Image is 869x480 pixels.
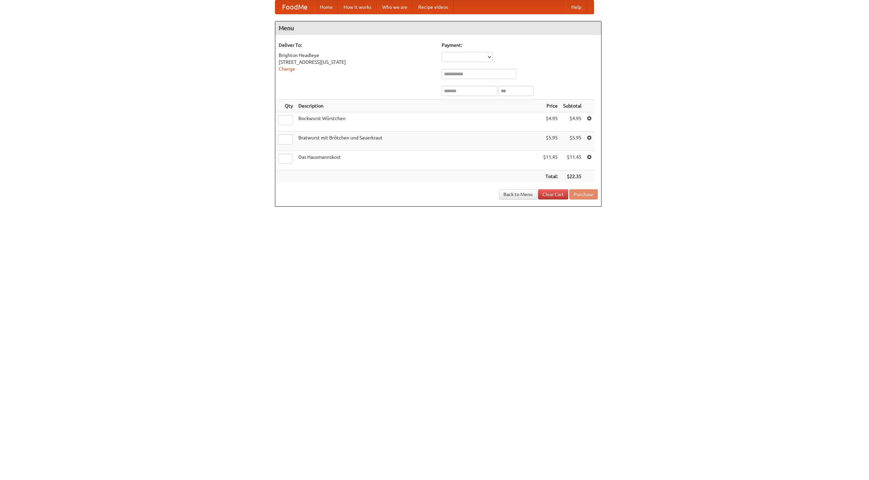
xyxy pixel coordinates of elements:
[314,0,338,14] a: Home
[560,100,584,112] th: Subtotal
[560,170,584,183] th: $22.35
[540,112,560,132] td: $4.95
[499,189,537,199] a: Back to Menu
[540,100,560,112] th: Price
[560,112,584,132] td: $4.95
[540,170,560,183] th: Total:
[296,100,540,112] th: Description
[296,151,540,170] td: Das Hausmannskost
[560,132,584,151] td: $5.95
[338,0,377,14] a: How it works
[540,151,560,170] td: $11.45
[275,100,296,112] th: Qty
[279,59,435,65] div: [STREET_ADDRESS][US_STATE]
[538,189,568,199] a: Clear Cart
[569,189,598,199] button: Purchase
[560,151,584,170] td: $11.45
[442,42,598,49] h5: Payment:
[275,21,601,35] h4: Menu
[279,42,435,49] h5: Deliver To:
[279,66,295,72] a: Change
[566,0,587,14] a: Help
[275,0,314,14] a: FoodMe
[296,132,540,151] td: Bratwurst mit Brötchen und Sauerkraut
[540,132,560,151] td: $5.95
[279,52,435,59] div: Brighton Headleye
[413,0,454,14] a: Recipe videos
[296,112,540,132] td: Bockwurst Würstchen
[377,0,413,14] a: Who we are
